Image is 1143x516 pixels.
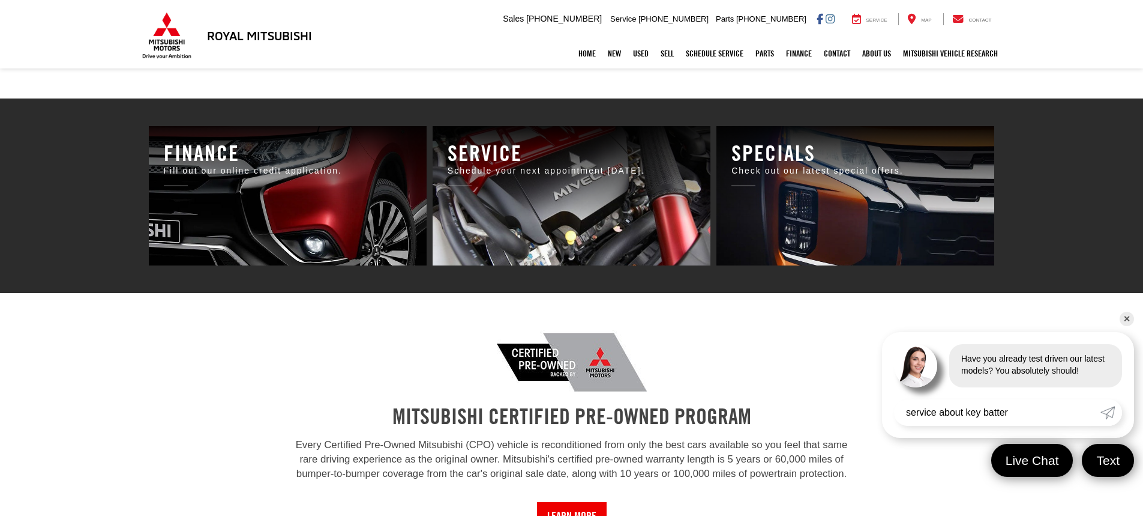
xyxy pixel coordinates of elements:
a: Mitsubishi Vehicle Research [897,38,1004,68]
p: Fill out our online credit application. [164,165,412,177]
p: Check out our latest special offers. [731,165,979,177]
img: Mitsubishi [140,12,194,59]
a: Royal Mitsubishi | Baton Rouge, LA Royal Mitsubishi | Baton Rouge, LA Royal Mitsubishi | Baton Ro... [149,126,427,266]
h3: Specials [731,141,979,165]
img: Royal Mitsubishi in Baton Rouge LA [497,320,647,404]
img: Agent profile photo [894,344,937,387]
span: Service [866,17,887,23]
h3: Finance [164,141,412,165]
span: Text [1090,452,1126,469]
a: Map [898,13,940,25]
a: Facebook: Click to visit our Facebook page [817,14,823,23]
a: Service [843,13,896,25]
a: Schedule Service: Opens in a new tab [680,38,749,68]
p: Schedule your next appointment [DATE]. [448,165,695,177]
a: Finance [780,38,818,68]
a: Royal Mitsubishi | Baton Rouge, LA Royal Mitsubishi | Baton Rouge, LA Royal Mitsubishi | Baton Ro... [716,126,994,266]
span: Parts [716,14,734,23]
span: Service [610,14,636,23]
a: Text [1082,444,1134,477]
a: About Us [856,38,897,68]
h3: Royal Mitsubishi [207,29,312,42]
span: [PHONE_NUMBER] [736,14,806,23]
div: Have you already test driven our latest models? You absolutely should! [949,344,1122,387]
span: [PHONE_NUMBER] [526,14,602,23]
a: Live Chat [991,444,1073,477]
input: Enter your message [894,399,1100,426]
span: Live Chat [1000,452,1065,469]
a: Royal Mitsubishi | Baton Rouge, LA Royal Mitsubishi | Baton Rouge, LA Royal Mitsubishi | Baton Ro... [433,126,710,266]
a: Instagram: Click to visit our Instagram page [826,14,835,23]
a: Parts: Opens in a new tab [749,38,780,68]
h2: MITSUBISHI CERTIFIED PRE-OWNED PROGRAM [293,404,851,428]
span: Sales [503,14,524,23]
a: Contact [818,38,856,68]
span: [PHONE_NUMBER] [638,14,709,23]
a: Contact [943,13,1001,25]
a: Home [572,38,602,68]
h3: Service [448,141,695,165]
span: Map [921,17,931,23]
p: Every Certified Pre-Owned Mitsubishi (CPO) vehicle is reconditioned from only the best cars avail... [293,438,851,481]
a: Used [627,38,655,68]
span: Contact [968,17,991,23]
a: New [602,38,627,68]
a: Submit [1100,399,1122,426]
a: Sell [655,38,680,68]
